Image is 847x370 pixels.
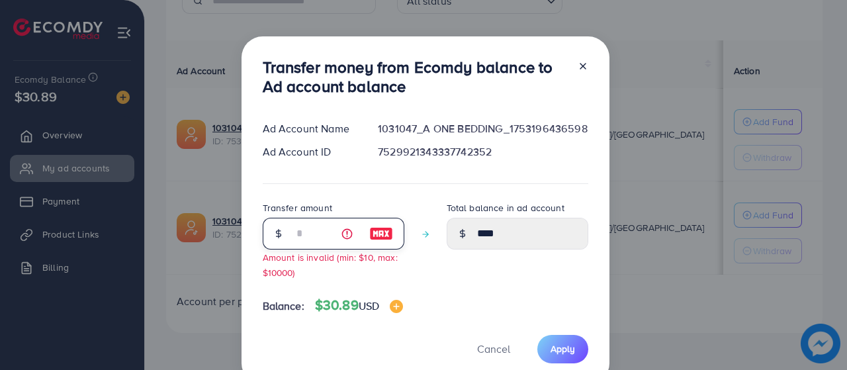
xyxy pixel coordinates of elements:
h3: Transfer money from Ecomdy balance to Ad account balance [263,58,567,96]
button: Apply [537,335,588,363]
small: Amount is invalid (min: $10, max: $10000) [263,251,398,279]
img: image [390,300,403,313]
div: 7529921343337742352 [367,144,598,160]
button: Cancel [461,335,527,363]
span: USD [359,299,379,313]
label: Total balance in ad account [447,201,564,214]
span: Balance: [263,299,304,314]
span: Cancel [477,342,510,356]
img: image [369,226,393,242]
div: 1031047_A ONE BEDDING_1753196436598 [367,121,598,136]
h4: $30.89 [315,297,403,314]
div: Ad Account ID [252,144,368,160]
span: Apply [551,342,575,355]
label: Transfer amount [263,201,332,214]
div: Ad Account Name [252,121,368,136]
